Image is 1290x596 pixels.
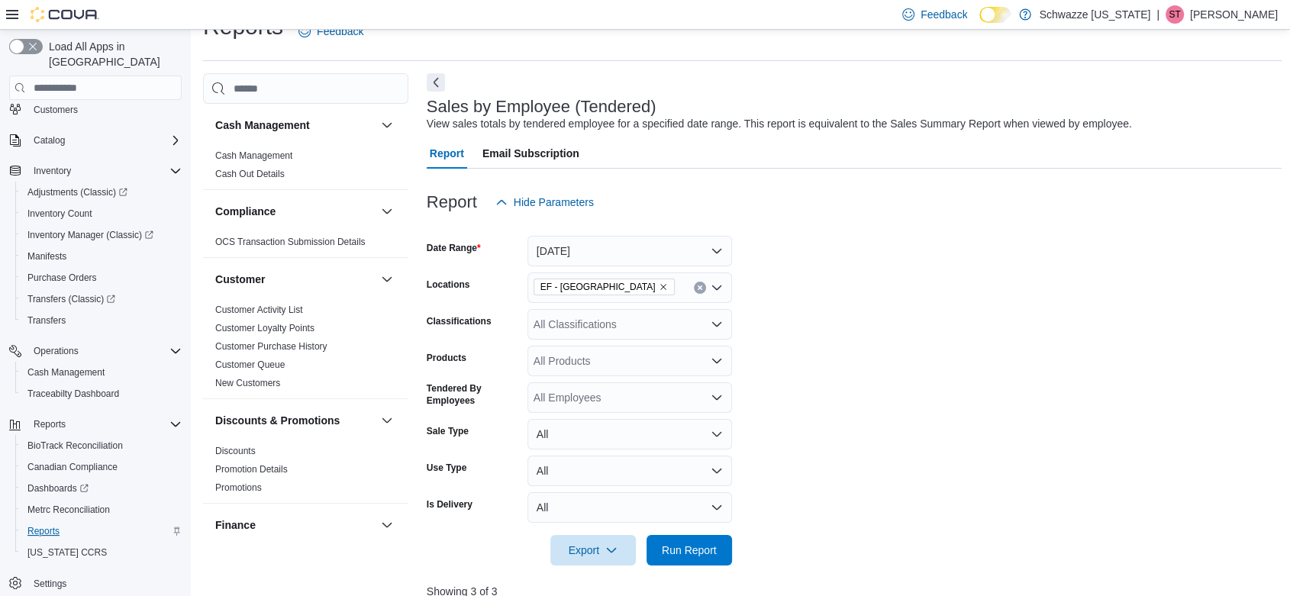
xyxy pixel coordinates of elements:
button: Finance [215,517,375,533]
span: Load All Apps in [GEOGRAPHIC_DATA] [43,39,182,69]
span: Cash Management [21,363,182,382]
label: Tendered By Employees [427,382,521,407]
h3: Compliance [215,204,276,219]
span: Transfers [21,311,182,330]
span: Reports [27,415,182,433]
a: Metrc Reconciliation [21,501,116,519]
a: Inventory Manager (Classic) [15,224,188,246]
button: All [527,492,732,523]
button: Clear input [694,282,706,294]
button: [US_STATE] CCRS [15,542,188,563]
span: [US_STATE] CCRS [27,546,107,559]
button: Reports [3,414,188,435]
button: Operations [3,340,188,362]
a: Adjustments (Classic) [21,183,134,201]
div: Compliance [203,233,408,257]
span: BioTrack Reconciliation [27,440,123,452]
label: Date Range [427,242,481,254]
button: Open list of options [711,391,723,404]
a: New Customers [215,378,280,388]
a: Promotions [215,482,262,493]
span: Canadian Compliance [27,461,118,473]
a: Dashboards [21,479,95,498]
span: Promotions [215,482,262,494]
button: Customer [215,272,375,287]
span: Inventory Manager (Classic) [27,229,153,241]
a: BioTrack Reconciliation [21,437,129,455]
span: Operations [34,345,79,357]
button: Catalog [27,131,71,150]
button: BioTrack Reconciliation [15,435,188,456]
span: Adjustments (Classic) [21,183,182,201]
span: GL Account Totals [215,549,289,562]
a: Inventory Count [21,205,98,223]
h3: Cash Management [215,118,310,133]
a: [US_STATE] CCRS [21,543,113,562]
button: Inventory Count [15,203,188,224]
img: Cova [31,7,99,22]
button: Purchase Orders [15,267,188,288]
span: Customers [34,104,78,116]
span: EF - [GEOGRAPHIC_DATA] [540,279,656,295]
a: Promotion Details [215,464,288,475]
a: Discounts [215,446,256,456]
button: Cash Management [15,362,188,383]
button: Compliance [215,204,375,219]
button: Traceabilty Dashboard [15,383,188,404]
span: Report [430,138,464,169]
button: Inventory [27,162,77,180]
a: Reports [21,522,66,540]
button: Cash Management [378,116,396,134]
h3: Report [427,193,477,211]
span: New Customers [215,377,280,389]
span: Purchase Orders [27,272,97,284]
a: Canadian Compliance [21,458,124,476]
button: Open list of options [711,318,723,330]
button: Open list of options [711,282,723,294]
button: Remove EF - Glendale from selection in this group [659,282,668,292]
span: Inventory Count [27,208,92,220]
span: Settings [27,574,182,593]
span: ST [1169,5,1180,24]
a: GL Account Totals [215,550,289,561]
a: OCS Transaction Submission Details [215,237,366,247]
a: Customers [27,101,84,119]
span: Metrc Reconciliation [21,501,182,519]
span: Settings [34,578,66,590]
a: Customer Purchase History [215,341,327,352]
a: Feedback [292,16,369,47]
button: All [527,456,732,486]
span: Traceabilty Dashboard [27,388,119,400]
span: Customer Queue [215,359,285,371]
span: Run Report [662,543,717,558]
span: Metrc Reconciliation [27,504,110,516]
label: Sale Type [427,425,469,437]
div: Customer [203,301,408,398]
label: Use Type [427,462,466,474]
div: Discounts & Promotions [203,442,408,503]
button: Open list of options [711,355,723,367]
a: Customer Loyalty Points [215,323,314,333]
button: Next [427,73,445,92]
a: Purchase Orders [21,269,103,287]
span: Traceabilty Dashboard [21,385,182,403]
p: Schwazze [US_STATE] [1039,5,1150,24]
button: Inventory [3,160,188,182]
a: Customer Activity List [215,304,303,315]
span: Adjustments (Classic) [27,186,127,198]
span: Cash Management [27,366,105,379]
span: BioTrack Reconciliation [21,437,182,455]
span: EF - Glendale [534,279,675,295]
label: Is Delivery [427,498,472,511]
button: Discounts & Promotions [378,411,396,430]
div: Cash Management [203,147,408,189]
button: Metrc Reconciliation [15,499,188,520]
span: Promotion Details [215,463,288,475]
span: Export [560,535,627,565]
button: Customer [378,270,396,288]
span: Inventory [34,165,71,177]
a: Transfers (Classic) [15,288,188,310]
span: Reports [34,418,66,430]
h3: Sales by Employee (Tendered) [427,98,656,116]
span: Inventory [27,162,182,180]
